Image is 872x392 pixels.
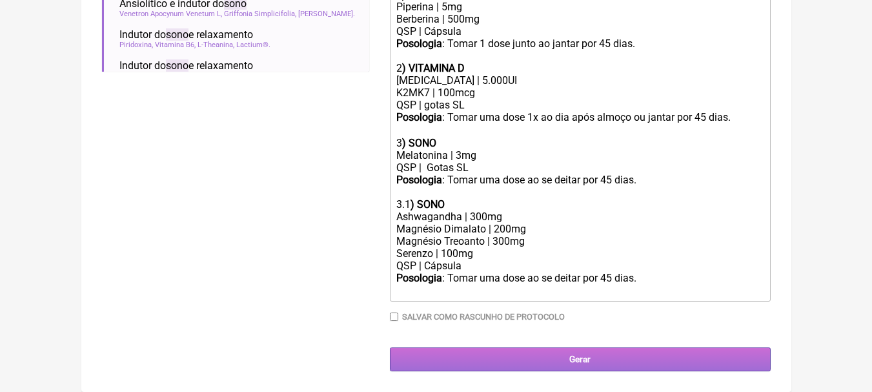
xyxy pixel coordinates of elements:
[396,111,763,137] div: : Tomar uma dose 1x ao dia após almoço ou jantar por 45 dias. ㅤ
[390,347,771,371] input: Gerar
[396,87,763,99] div: K2MK7 | 100mcg
[402,312,565,322] label: Salvar como rascunho de Protocolo
[198,41,234,49] span: L-Theanina
[298,10,355,18] span: [PERSON_NAME]
[396,25,763,37] div: QSP | Cápsula
[119,59,253,72] span: Indutor do e relaxamento
[396,247,763,272] div: Serenzo | 100mg QSP | Cápsula
[119,41,196,49] span: Piridoxina, Vitamina B6
[402,137,436,149] strong: ) SONO
[396,272,763,284] div: : Tomar uma dose ao se deitar por 45 dias.
[396,174,442,186] strong: Posologia
[396,37,442,50] strong: Posologia
[119,10,222,18] span: Venetron Apocynum Venetum L
[166,59,188,72] span: sono
[396,174,763,211] div: : Tomar uma dose ao se deitar por 45 dias. 3.1
[396,272,442,284] strong: Posologia
[396,211,763,247] div: Ashwagandha | 300mg Magnésio Dimalato | 200mg Magnésio Treoanto | 300mg
[396,13,763,25] div: Berberina | 500mg
[119,28,253,41] span: Indutor do e relaxamento
[402,62,465,74] strong: ) VITAMINA D
[224,10,296,18] span: Griffonia Simplicifolia
[396,149,763,161] div: Melatonina | 3mg
[396,99,763,111] div: QSP | gotas SL
[396,161,763,174] div: QSP | Gotas SL
[396,37,763,50] div: : Tomar 1 dose junto ao jantar por 45 dias.
[411,198,445,211] strong: ) SONO
[236,41,270,49] span: Lactium®
[166,28,188,41] span: sono
[396,111,442,123] strong: Posologia
[396,137,763,149] div: 3
[396,1,763,13] div: Piperina | 5mg
[396,62,763,74] div: 2
[396,74,763,87] div: [MEDICAL_DATA] | 5.000UI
